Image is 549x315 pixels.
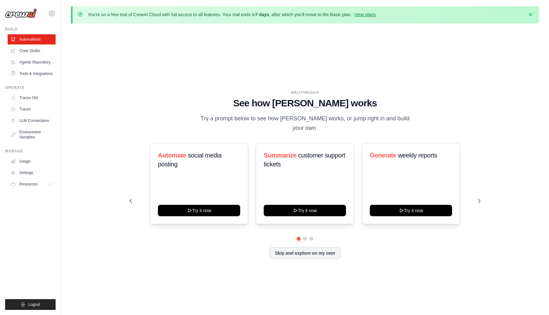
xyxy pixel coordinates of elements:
[5,299,56,310] button: Logout
[8,127,56,142] a: Environment Variables
[5,9,37,18] img: Logo
[130,90,480,95] div: WALKTHROUGH
[255,12,269,17] strong: 7 days
[264,152,296,159] span: Summarize
[398,152,437,159] span: weekly reports
[28,302,40,307] span: Logout
[130,97,480,109] h1: See how [PERSON_NAME] works
[158,205,240,216] button: Try it now
[5,27,56,32] div: Build
[8,93,56,103] a: Traces Old
[198,114,412,133] p: Try a prompt below to see how [PERSON_NAME] works, or jump right in and build your own.
[269,247,340,259] button: Skip and explore on my own
[5,149,56,154] div: Manage
[8,179,56,189] button: Resources
[264,152,345,168] span: customer support tickets
[88,11,377,18] p: You're on a free trial of CrewAI Cloud with full access to all features. Your trial ends in , aft...
[264,205,346,216] button: Try it now
[370,205,452,216] button: Try it now
[5,85,56,90] div: Operate
[158,152,186,159] span: Automate
[370,152,396,159] span: Generate
[19,182,37,187] span: Resources
[8,69,56,79] a: Tools & Integrations
[8,46,56,56] a: Crew Studio
[8,168,56,178] a: Settings
[354,12,376,17] a: View plans
[8,104,56,114] a: Traces
[8,156,56,166] a: Usage
[158,152,222,168] span: social media posting
[8,116,56,126] a: LLM Connections
[8,57,56,67] a: Agents Repository
[8,34,56,44] a: Automations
